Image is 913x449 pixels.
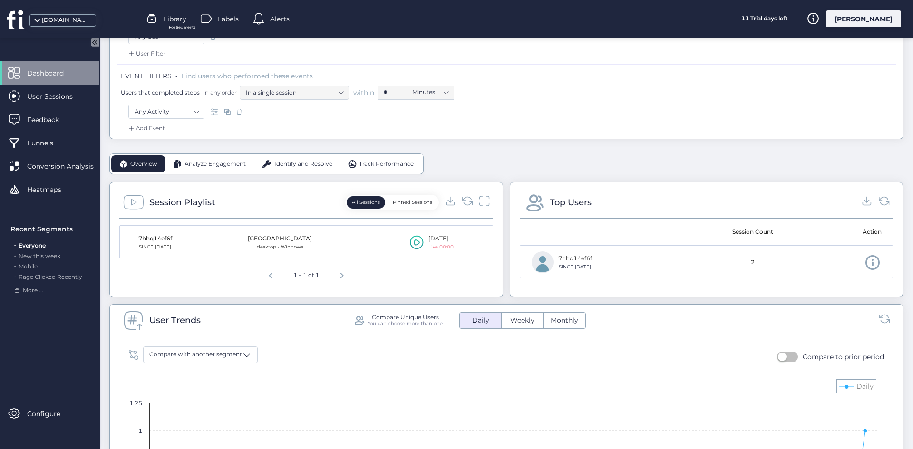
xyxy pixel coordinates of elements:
span: . [14,250,16,259]
span: Rage Clicked Recently [19,273,82,280]
span: Configure [27,409,75,419]
div: Add Event [126,124,165,133]
button: All Sessions [347,196,385,209]
div: 11 Trial days left [728,10,800,27]
div: desktop · Windows [248,243,312,251]
span: Users that completed steps [121,88,200,96]
div: [GEOGRAPHIC_DATA] [248,234,312,243]
div: SINCE [DATE] [558,263,592,271]
text: 1 [138,427,142,434]
span: Labels [218,14,239,24]
div: 7hhq14ef6f [131,234,179,243]
div: You can choose more than one [368,320,443,326]
div: Session Playlist [149,196,215,209]
span: EVENT FILTERS [121,72,172,80]
span: Mobile [19,263,38,270]
span: 2 [751,258,755,267]
nz-select-item: In a single session [246,86,343,100]
span: Find users who performed these events [181,72,313,80]
span: Everyone [19,242,46,249]
span: . [14,261,16,270]
div: User Filter [126,49,165,58]
span: . [14,271,16,280]
button: Daily [460,313,501,328]
span: in any order [202,88,237,96]
span: Overview [130,160,157,169]
button: Weekly [502,313,543,328]
div: [DATE] [428,234,454,243]
div: [DOMAIN_NAME] [42,16,89,25]
text: Daily [856,382,874,391]
nz-select-item: Any Activity [135,105,198,119]
div: [PERSON_NAME] [826,10,901,27]
span: New this week [19,252,60,259]
div: 1 – 1 of 1 [290,267,323,284]
div: Top Users [550,196,592,209]
div: Live 00:00 [428,243,454,251]
div: Recent Segments [10,224,94,234]
div: Compare Unique Users [372,314,439,320]
button: Previous page [261,265,280,284]
span: Heatmaps [27,184,76,195]
span: Alerts [270,14,290,24]
span: Analyze Engagement [185,160,246,169]
nz-select-item: Minutes [412,85,448,99]
span: Library [164,14,186,24]
div: SINCE [DATE] [131,243,179,251]
span: Daily [466,315,495,325]
button: Monthly [544,313,585,328]
span: Conversion Analysis [27,161,108,172]
span: Dashboard [27,68,78,78]
span: User Sessions [27,91,87,102]
span: Identify and Resolve [274,160,332,169]
span: Funnels [27,138,68,148]
span: More ... [23,286,43,295]
button: Pinned Sessions [388,196,437,209]
span: Compare with another segment [149,350,242,359]
span: Monthly [545,315,584,325]
span: . [14,240,16,249]
mat-header-cell: Session Count [706,219,799,245]
div: User Trends [149,314,201,327]
div: 7hhq14ef6f [558,254,592,263]
span: Feedback [27,115,73,125]
span: within [353,88,374,97]
text: 1.25 [129,400,142,407]
span: For Segments [169,24,195,30]
div: Compare to prior period [803,352,884,362]
mat-header-cell: Action [800,219,893,245]
span: . [175,70,177,79]
span: Weekly [505,315,540,325]
span: Track Performance [359,160,414,169]
button: Next page [332,265,351,284]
